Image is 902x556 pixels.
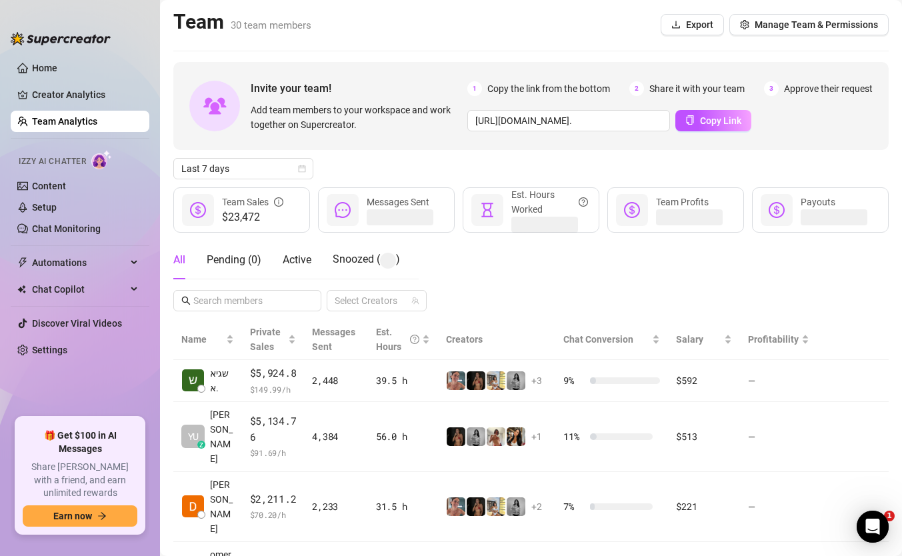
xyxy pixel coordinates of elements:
div: All [173,252,185,268]
img: Dana Roz [182,495,204,517]
img: logo-BBDzfeDw.svg [11,32,111,45]
button: Manage Team & Permissions [729,14,889,35]
div: Pending ( 0 ) [207,252,261,268]
div: 31.5 h [376,499,430,514]
span: copy [685,115,695,125]
span: $ 70.20 /h [250,508,297,521]
td: — [740,360,817,402]
button: Earn nowarrow-right [23,505,137,527]
span: Izzy AI Chatter [19,155,86,168]
span: + 3 [531,373,542,388]
a: Creator Analytics [32,84,139,105]
span: Earn now [53,511,92,521]
img: A [507,497,525,516]
span: download [671,20,681,29]
span: 7 % [563,499,585,514]
span: Messages Sent [367,197,429,207]
a: Settings [32,345,67,355]
span: Share it with your team [649,81,745,96]
img: Prinssesa4u [487,371,505,390]
div: $221 [676,499,731,514]
span: 2 [629,81,644,96]
span: Share [PERSON_NAME] with a friend, and earn unlimited rewards [23,461,137,500]
button: Copy Link [675,110,751,131]
a: Home [32,63,57,73]
img: Prinssesa4u [487,497,505,516]
span: setting [740,20,749,29]
span: Invite your team! [251,80,467,97]
span: $23,472 [222,209,283,225]
span: YU [188,429,199,444]
span: arrow-right [97,511,107,521]
a: Content [32,181,66,191]
a: Team Analytics [32,116,97,127]
span: 🎁 Get $100 in AI Messages [23,429,137,455]
a: Setup [32,202,57,213]
span: Automations [32,252,127,273]
div: Team Sales [222,195,283,209]
span: Last 7 days [181,159,305,179]
img: Chat Copilot [17,285,26,294]
div: Open Intercom Messenger [857,511,889,543]
img: YL [447,497,465,516]
img: D [467,497,485,516]
span: [PERSON_NAME] [210,407,234,466]
span: 1 [467,81,482,96]
img: YL [447,371,465,390]
span: question-circle [579,187,588,217]
span: 1 [884,511,895,521]
span: message [335,202,351,218]
span: Approve their request [784,81,873,96]
div: z [197,441,205,449]
span: search [181,296,191,305]
th: Name [173,319,242,360]
img: AI Chatter [91,150,112,169]
div: Est. Hours Worked [511,187,588,217]
span: Salary [676,334,703,345]
span: $5,924.8 [250,365,297,381]
span: שגיא א. [210,366,234,395]
span: 9 % [563,373,585,388]
th: Creators [438,319,555,360]
span: 11 % [563,429,585,444]
span: dollar-circle [769,202,785,218]
span: Snoozed ( ) [333,253,400,265]
div: Est. Hours [376,325,419,354]
span: hourglass [479,202,495,218]
span: info-circle [274,195,283,209]
span: thunderbolt [17,257,28,268]
img: A [467,427,485,446]
img: A [507,371,525,390]
div: 2,448 [312,373,360,388]
a: Discover Viral Videos [32,318,122,329]
div: 39.5 h [376,373,430,388]
div: 2,233 [312,499,360,514]
span: question-circle [410,325,419,354]
div: $592 [676,373,731,388]
span: $2,211.2 [250,491,297,507]
td: — [740,402,817,472]
span: [PERSON_NAME] [210,477,234,536]
span: team [411,297,419,305]
img: D [467,371,485,390]
a: Chat Monitoring [32,223,101,234]
span: Copy the link from the bottom [487,81,610,96]
div: $513 [676,429,731,444]
span: Name [181,332,223,347]
div: 4,384 [312,429,360,444]
span: dollar-circle [624,202,640,218]
span: Export [686,19,713,30]
span: $ 149.99 /h [250,383,297,396]
span: Profitability [748,334,799,345]
span: Chat Conversion [563,334,633,345]
span: Add team members to your workspace and work together on Supercreator. [251,103,462,132]
span: Private Sales [250,327,281,352]
span: 30 team members [231,19,311,31]
span: Copy Link [700,115,741,126]
input: Search members [193,293,303,308]
span: calendar [298,165,306,173]
div: 56.0 h [376,429,430,444]
span: dollar-circle [190,202,206,218]
td: — [740,472,817,542]
img: AD [507,427,525,446]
